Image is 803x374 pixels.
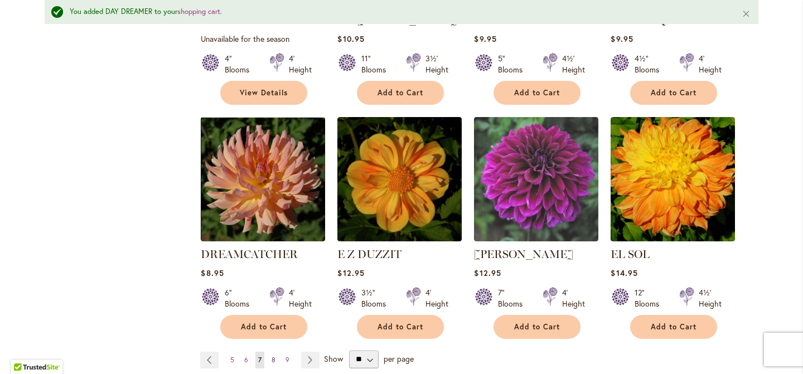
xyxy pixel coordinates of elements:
div: 5" Blooms [498,53,529,75]
button: Add to Cart [630,81,717,105]
a: DR [PERSON_NAME] [337,13,457,27]
div: 3½" Blooms [361,287,393,309]
span: View Details [240,88,288,98]
span: $10.95 [337,33,364,44]
span: $9.95 [611,33,633,44]
div: 3½' Height [425,53,448,75]
span: 8 [272,356,275,364]
a: DREAMCATCHER [201,247,298,261]
span: Add to Cart [514,322,560,332]
div: 4½' Height [562,53,585,75]
div: 4½" Blooms [635,53,666,75]
div: 4' Height [425,287,448,309]
img: EL SOL [611,117,735,241]
button: Add to Cart [494,81,581,105]
span: Add to Cart [241,322,287,332]
button: Add to Cart [220,315,307,339]
button: Add to Cart [357,81,444,105]
a: EL SOL [611,247,650,261]
a: 8 [269,352,278,368]
div: 7" Blooms [498,287,529,309]
a: Einstein [474,233,598,244]
div: 12" Blooms [635,287,666,309]
span: Add to Cart [651,88,696,98]
a: DRAGONBERRY [474,13,563,27]
div: 4½' Height [699,287,722,309]
span: Add to Cart [378,322,423,332]
a: EL SOL [611,233,735,244]
div: 4' Height [699,53,722,75]
img: Dreamcatcher [201,117,325,241]
div: You added DAY DREAMER to your . [70,7,725,17]
span: Add to Cart [651,322,696,332]
span: Show [324,353,343,363]
iframe: Launch Accessibility Center [8,334,40,366]
div: 4" Blooms [225,53,256,75]
a: 6 [241,352,251,368]
div: 6" Blooms [225,287,256,309]
span: $8.95 [201,268,224,278]
span: 7 [258,356,262,364]
span: 5 [230,356,234,364]
button: Add to Cart [357,315,444,339]
span: $12.95 [337,268,364,278]
div: 4' Height [562,287,585,309]
span: $14.95 [611,268,637,278]
a: 9 [283,352,292,368]
a: shopping cart [177,7,220,16]
button: Add to Cart [630,315,717,339]
div: 4' Height [289,53,312,75]
a: DRAMA QUEEN [611,13,698,27]
span: Add to Cart [378,88,423,98]
a: E Z DUZZIT [337,233,462,244]
a: Dreamcatcher [201,233,325,244]
img: Einstein [474,117,598,241]
div: 4' Height [289,287,312,309]
span: $12.95 [474,268,501,278]
a: DOUBLE TROUBLE [201,13,306,27]
span: per page [384,353,414,363]
span: 9 [286,356,289,364]
a: View Details [220,81,307,105]
span: Add to Cart [514,88,560,98]
div: 11" Blooms [361,53,393,75]
button: Add to Cart [494,315,581,339]
span: $9.95 [474,33,496,44]
a: [PERSON_NAME] [474,247,573,261]
span: 6 [244,356,248,364]
img: E Z DUZZIT [337,117,462,241]
a: 5 [228,352,237,368]
a: E Z DUZZIT [337,247,401,261]
p: Unavailable for the season [201,33,325,44]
